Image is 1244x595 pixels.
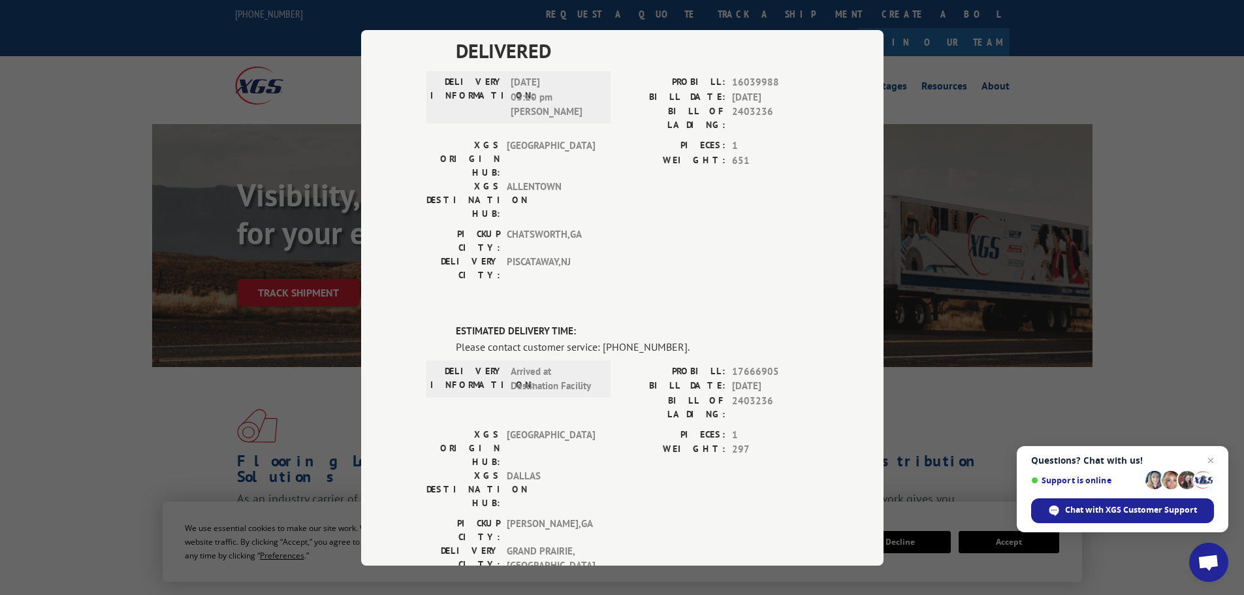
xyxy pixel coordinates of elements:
[430,75,504,120] label: DELIVERY INFORMATION:
[507,138,595,180] span: [GEOGRAPHIC_DATA]
[622,138,726,153] label: PIECES:
[622,153,726,168] label: WEIGHT:
[732,442,818,457] span: 297
[622,75,726,90] label: PROBILL:
[1031,498,1214,523] div: Chat with XGS Customer Support
[426,427,500,468] label: XGS ORIGIN HUB:
[732,427,818,442] span: 1
[426,255,500,282] label: DELIVERY CITY:
[426,138,500,180] label: XGS ORIGIN HUB:
[507,255,595,282] span: PISCATAWAY , NJ
[511,364,599,393] span: Arrived at Destination Facility
[456,324,818,339] label: ESTIMATED DELIVERY TIME:
[426,180,500,221] label: XGS DESTINATION HUB:
[622,442,726,457] label: WEIGHT:
[456,338,818,354] div: Please contact customer service: [PHONE_NUMBER].
[1065,504,1197,516] span: Chat with XGS Customer Support
[511,75,599,120] span: [DATE] 03:10 pm [PERSON_NAME]
[1203,453,1219,468] span: Close chat
[430,364,504,393] label: DELIVERY INFORMATION:
[732,75,818,90] span: 16039988
[622,105,726,132] label: BILL OF LADING:
[1031,475,1141,485] span: Support is online
[507,180,595,221] span: ALLENTOWN
[732,89,818,105] span: [DATE]
[507,516,595,543] span: [PERSON_NAME] , GA
[622,364,726,379] label: PROBILL:
[426,227,500,255] label: PICKUP CITY:
[1031,455,1214,466] span: Questions? Chat with us!
[1189,543,1228,582] div: Open chat
[507,468,595,509] span: DALLAS
[732,153,818,168] span: 651
[507,227,595,255] span: CHATSWORTH , GA
[426,543,500,573] label: DELIVERY CITY:
[426,468,500,509] label: XGS DESTINATION HUB:
[732,138,818,153] span: 1
[456,36,818,65] span: DELIVERED
[732,393,818,421] span: 2403236
[622,427,726,442] label: PIECES:
[622,393,726,421] label: BILL OF LADING:
[507,427,595,468] span: [GEOGRAPHIC_DATA]
[732,364,818,379] span: 17666905
[732,379,818,394] span: [DATE]
[622,379,726,394] label: BILL DATE:
[732,105,818,132] span: 2403236
[426,516,500,543] label: PICKUP CITY:
[507,543,595,573] span: GRAND PRAIRIE , [GEOGRAPHIC_DATA]
[622,89,726,105] label: BILL DATE:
